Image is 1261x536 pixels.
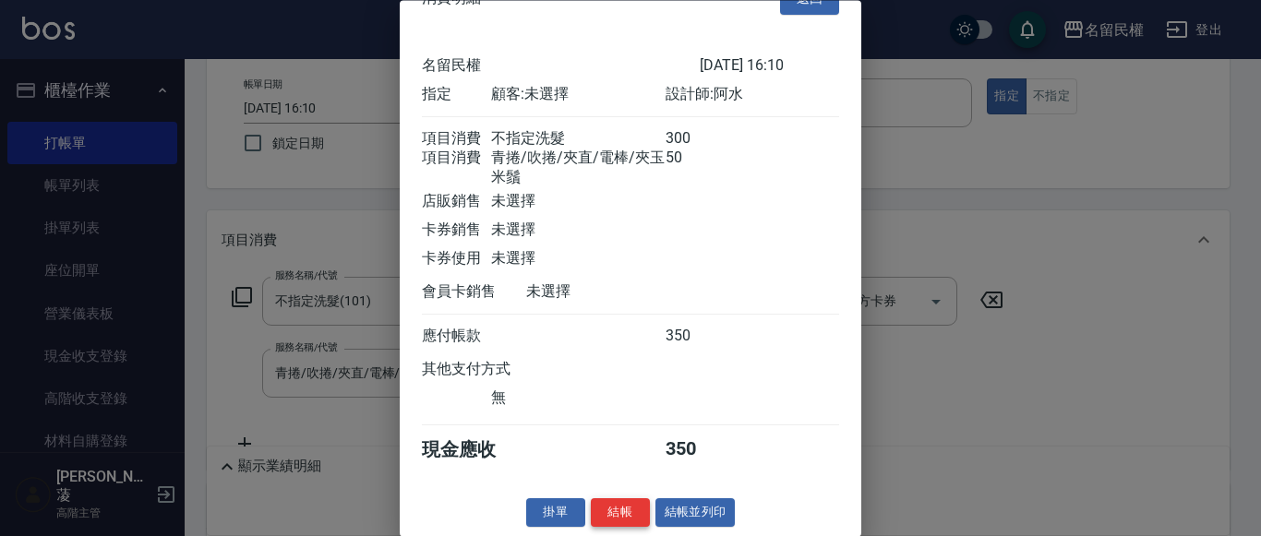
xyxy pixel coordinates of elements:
div: 項目消費 [422,149,491,188]
div: 350 [666,328,735,347]
div: 設計師: 阿水 [666,86,839,105]
div: 顧客: 未選擇 [491,86,665,105]
div: 名留民權 [422,57,700,77]
div: 指定 [422,86,491,105]
div: 未選擇 [491,221,665,241]
div: 未選擇 [526,283,700,303]
div: 卡券使用 [422,250,491,269]
div: 會員卡銷售 [422,283,526,303]
div: 店販銷售 [422,193,491,212]
div: 青捲/吹捲/夾直/電棒/夾玉米鬚 [491,149,665,188]
div: 50 [666,149,735,188]
div: 其他支付方式 [422,361,561,380]
div: 卡券銷售 [422,221,491,241]
div: 未選擇 [491,193,665,212]
div: 350 [666,438,735,463]
div: 無 [491,389,665,409]
div: 應付帳款 [422,328,491,347]
button: 結帳 [591,499,650,528]
div: 未選擇 [491,250,665,269]
button: 結帳並列印 [655,499,736,528]
div: 300 [666,130,735,149]
div: 現金應收 [422,438,526,463]
button: 掛單 [526,499,585,528]
div: 不指定洗髮 [491,130,665,149]
div: [DATE] 16:10 [700,57,839,77]
div: 項目消費 [422,130,491,149]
